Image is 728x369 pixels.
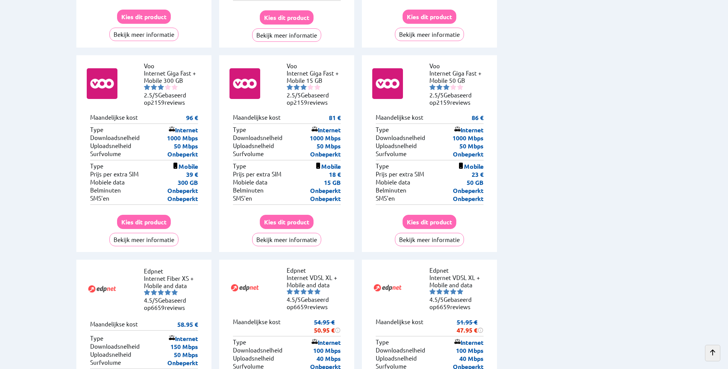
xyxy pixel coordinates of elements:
img: Logo of Voo [87,68,117,99]
p: 23 € [472,170,484,178]
img: starnr5 [457,288,463,295]
li: Gebaseerd op reviews [287,91,344,106]
p: Type [233,126,246,134]
img: starnr2 [151,84,157,90]
p: Internet [312,338,341,346]
p: Belminuten [233,186,264,194]
button: Kies dit product [403,10,456,24]
p: Type [376,126,389,134]
button: Kies dit product [117,10,171,24]
img: starnr4 [450,288,456,295]
a: Bekijk meer informatie [252,31,321,39]
p: Prijs per extra SIM [376,170,424,178]
img: starnr3 [443,84,449,90]
p: Onbeperkt [310,186,341,194]
p: Downloadsnelheid [90,134,140,142]
img: starnr5 [314,288,320,295]
li: Gebaseerd op reviews [144,91,201,106]
a: Bekijk meer informatie [395,31,464,38]
img: icon of internet [169,126,175,132]
p: Onbeperkt [167,359,198,367]
img: icon of mobile [315,163,321,169]
p: Surfvolume [90,150,121,158]
p: 58.95 € [177,320,198,328]
p: Onbeperkt [453,186,484,194]
p: SMS'en [233,194,252,203]
img: starnr2 [151,289,157,295]
img: icon of internet [312,339,318,345]
li: Internet Giga Fast + Mobile 15 GB [287,69,344,84]
li: Internet Giga Fast + Mobile 300 GB [144,69,201,84]
a: Kies dit product [117,218,171,226]
p: Maandelijkse kost [376,114,423,122]
li: Internet Fiber XS + Mobile and data [144,275,201,289]
p: Uploadsnelheid [376,142,417,150]
p: Type [90,162,103,170]
img: starnr2 [294,84,300,90]
img: Logo of Edpnet [87,273,117,304]
p: Downloadsnelheid [376,134,425,142]
p: 18 € [329,170,341,178]
li: Internet VDSL XL + Mobile and data [287,274,344,288]
p: Type [376,338,389,346]
p: Internet [454,338,484,346]
p: Downloadsnelheid [376,346,425,354]
img: starnr4 [450,84,456,90]
p: Internet [454,126,484,134]
p: Onbeperkt [167,150,198,158]
p: Belminuten [90,186,121,194]
p: Mobile [172,162,198,170]
span: 2159 [294,99,307,106]
p: Internet [169,334,198,343]
p: 50 Mbps [459,142,484,150]
a: Kies dit product [117,13,171,20]
img: starnr3 [443,288,449,295]
li: Gebaseerd op reviews [429,91,487,106]
img: starnr4 [307,288,314,295]
p: Downloadsnelheid [233,346,282,354]
p: Type [233,162,246,170]
p: Downloadsnelheid [233,134,282,142]
p: Mobiele data [376,178,410,186]
span: 2159 [151,99,165,106]
p: 96 € [186,114,198,122]
span: 4.5/5 [287,296,301,303]
p: Uploadsnelheid [376,354,417,362]
a: Bekijk meer informatie [109,31,178,38]
p: 300 GB [178,178,198,186]
img: information [335,327,341,333]
img: icon of internet [312,126,318,132]
p: 100 Mbps [456,346,484,354]
p: 100 Mbps [313,346,341,354]
span: 6659 [294,303,307,310]
p: 50 GB [467,178,484,186]
p: Surfvolume [233,150,264,158]
img: starnr2 [436,84,442,90]
img: starnr1 [144,289,150,295]
li: Internet VDSL XL + Mobile and data [429,274,487,288]
p: Mobile [458,162,484,170]
img: starnr4 [165,289,171,295]
p: Onbeperkt [453,150,484,158]
li: Voo [429,62,487,69]
img: starnr4 [165,84,171,90]
img: starnr1 [287,288,293,295]
p: Onbeperkt [453,194,484,203]
img: starnr5 [172,289,178,295]
span: 2.5/5 [287,91,301,99]
p: Prijs per extra SIM [90,170,139,178]
button: Kies dit product [260,10,314,25]
p: 39 € [186,170,198,178]
p: Internet [312,126,341,134]
p: Onbeperkt [167,186,198,194]
img: Logo of Voo [229,68,260,99]
p: Type [233,338,246,346]
p: SMS'en [376,194,395,203]
li: Voo [144,62,201,69]
p: Type [90,126,103,134]
p: Onbeperkt [167,194,198,203]
li: Internet Giga Fast + Mobile 50 GB [429,69,487,84]
p: Mobiele data [90,178,125,186]
button: Bekijk meer informatie [395,233,464,246]
div: 50.95 € [314,326,341,334]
